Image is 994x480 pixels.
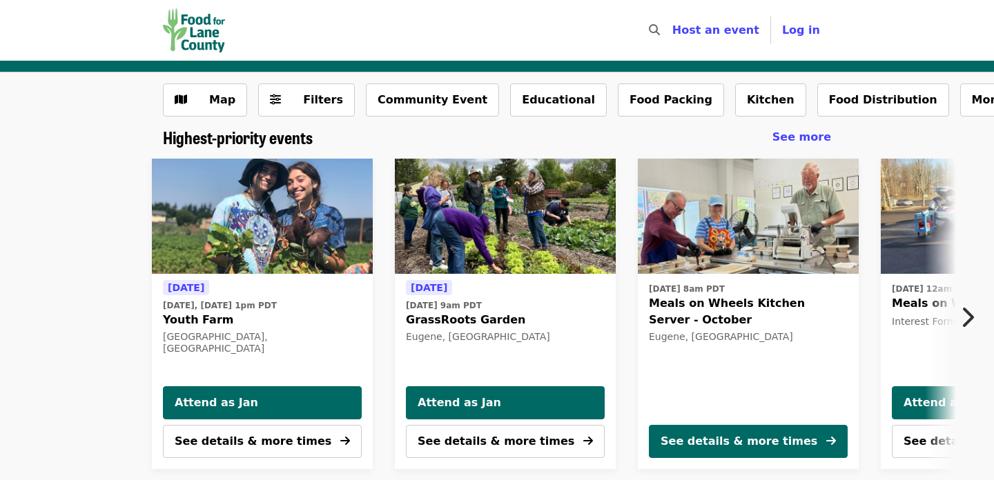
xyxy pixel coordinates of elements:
span: [DATE] [168,282,204,293]
time: [DATE] 9am PDT [406,299,482,312]
button: Log in [771,17,831,44]
img: Food for Lane County - Home [163,8,225,52]
i: sliders-h icon [270,93,281,106]
a: Highest-priority events [163,128,313,148]
span: Attend as Jan [418,394,593,411]
a: See details for "GrassRoots Garden" [406,279,605,346]
button: Community Event [366,83,499,117]
span: See details & more times [175,434,331,448]
img: Meals on Wheels Kitchen Server - October organized by Food for Lane County [638,159,859,274]
button: See details & more times [649,425,848,458]
a: See details for "Youth Farm" [163,279,362,357]
img: GrassRoots Garden organized by Food for Lane County [395,159,616,274]
button: Next item [948,298,994,337]
button: Food Distribution [817,83,949,117]
button: See details & more times [406,425,605,458]
div: Eugene, [GEOGRAPHIC_DATA] [406,331,605,343]
span: Filters [303,93,343,106]
button: Educational [510,83,607,117]
span: Meals on Wheels Kitchen Server - October [649,295,848,328]
span: Map [209,93,235,106]
input: Search [668,14,679,47]
i: chevron-right icon [960,304,974,330]
i: arrow-right icon [340,434,350,448]
span: Highest-priority events [163,125,313,149]
span: See more [772,130,831,143]
span: Youth Farm [163,312,362,328]
button: Attend as Jan [163,386,362,419]
button: Kitchen [735,83,806,117]
div: [GEOGRAPHIC_DATA], [GEOGRAPHIC_DATA] [163,331,362,354]
div: Highest-priority events [152,128,842,148]
button: Show map view [163,83,247,117]
i: arrow-right icon [583,434,593,448]
div: See details & more times [661,433,817,450]
span: Attend as Jan [175,394,350,411]
time: [DATE] 12am PST [892,283,973,295]
i: map icon [175,93,187,106]
button: See details & more times [163,425,362,458]
img: Youth Farm organized by Food for Lane County [152,159,373,274]
a: See more [772,129,831,146]
time: [DATE], [DATE] 1pm PDT [163,299,277,312]
span: GrassRoots Garden [406,312,605,328]
span: Interest Form [892,316,957,327]
span: [DATE] [411,282,447,293]
span: Log in [782,23,820,37]
button: Food Packing [618,83,724,117]
a: See details for "Meals on Wheels Kitchen Server - October" [638,159,859,469]
button: Attend as Jan [406,386,605,419]
a: GrassRoots Garden [395,159,616,274]
span: See details [904,434,973,448]
i: search icon [649,23,660,37]
a: Host an event [672,23,759,37]
a: Youth Farm [152,159,373,274]
button: Filters (0 selected) [258,83,355,117]
time: [DATE] 8am PDT [649,283,725,295]
span: See details & more times [418,434,574,448]
div: Eugene, [GEOGRAPHIC_DATA] [649,331,848,343]
i: arrow-right icon [826,434,836,448]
